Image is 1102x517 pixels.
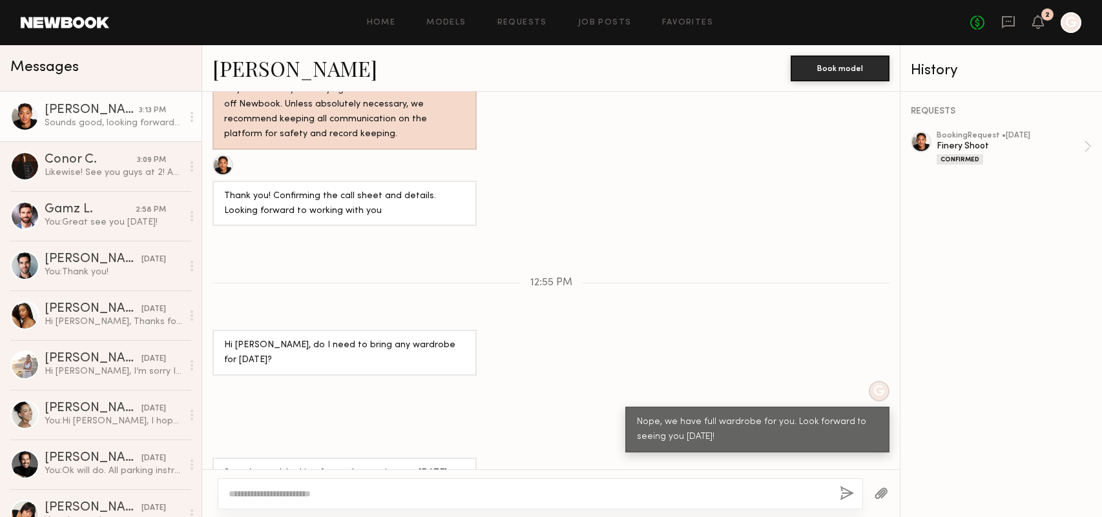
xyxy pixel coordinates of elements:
[45,352,141,365] div: [PERSON_NAME]
[367,19,396,27] a: Home
[45,365,182,378] div: Hi [PERSON_NAME], I’m sorry I missed your message! Yes, I’m interested in working with you and av...
[213,54,377,82] a: [PERSON_NAME]
[224,466,465,496] div: Sounds good, looking forward to seeing you [DATE] as well!
[497,19,547,27] a: Requests
[45,266,182,278] div: You: Thank you!
[937,132,1084,140] div: booking Request • [DATE]
[45,316,182,328] div: Hi [PERSON_NAME], Thanks for reaching out! Sounds like a great opportunity; I’m available [DATE]....
[1061,12,1081,33] a: G
[426,19,466,27] a: Models
[141,303,166,316] div: [DATE]
[530,278,572,289] span: 12:55 PM
[45,154,137,167] div: Conor C.
[911,107,1092,116] div: REQUESTS
[45,303,141,316] div: [PERSON_NAME]
[637,415,878,445] div: Nope, we have full wardrobe for you. Look forward to seeing you [DATE]!
[45,117,182,129] div: Sounds good, looking forward to seeing you [DATE] as well!
[136,204,166,216] div: 2:58 PM
[791,56,889,81] button: Book model
[141,254,166,266] div: [DATE]
[10,60,79,75] span: Messages
[45,465,182,477] div: You: Ok will do. All parking instructions will be on the call sheet when we send next week. Thank...
[141,403,166,415] div: [DATE]
[139,105,166,117] div: 3:13 PM
[45,502,141,514] div: [PERSON_NAME]
[45,402,141,415] div: [PERSON_NAME]
[141,502,166,514] div: [DATE]
[578,19,632,27] a: Job Posts
[45,415,182,427] div: You: Hi [PERSON_NAME], I hope you’re well! I’m reaching out to see if you might be open to a shoo...
[45,203,136,216] div: Gamz L.
[791,62,889,73] a: Book model
[45,216,182,228] div: You: Great see you [DATE]!
[45,104,139,117] div: [PERSON_NAME]
[141,353,166,365] div: [DATE]
[45,167,182,179] div: Likewise! See you guys at 2! Anything I should bring (clothes wise?)
[45,253,141,266] div: [PERSON_NAME]
[1045,12,1050,19] div: 2
[224,338,465,368] div: Hi [PERSON_NAME], do I need to bring any wardrobe for [DATE]?
[141,452,166,465] div: [DATE]
[224,83,465,142] div: Hey! Looks like you’re trying to take the conversation off Newbook. Unless absolutely necessary, ...
[45,452,141,465] div: [PERSON_NAME]
[937,132,1092,165] a: bookingRequest •[DATE]Finery ShootConfirmed
[911,63,1092,78] div: History
[937,140,1084,152] div: Finery Shoot
[937,154,983,165] div: Confirmed
[662,19,713,27] a: Favorites
[224,189,465,219] div: Thank you! Confirming the call sheet and details. Looking forward to working with you
[137,154,166,167] div: 3:09 PM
